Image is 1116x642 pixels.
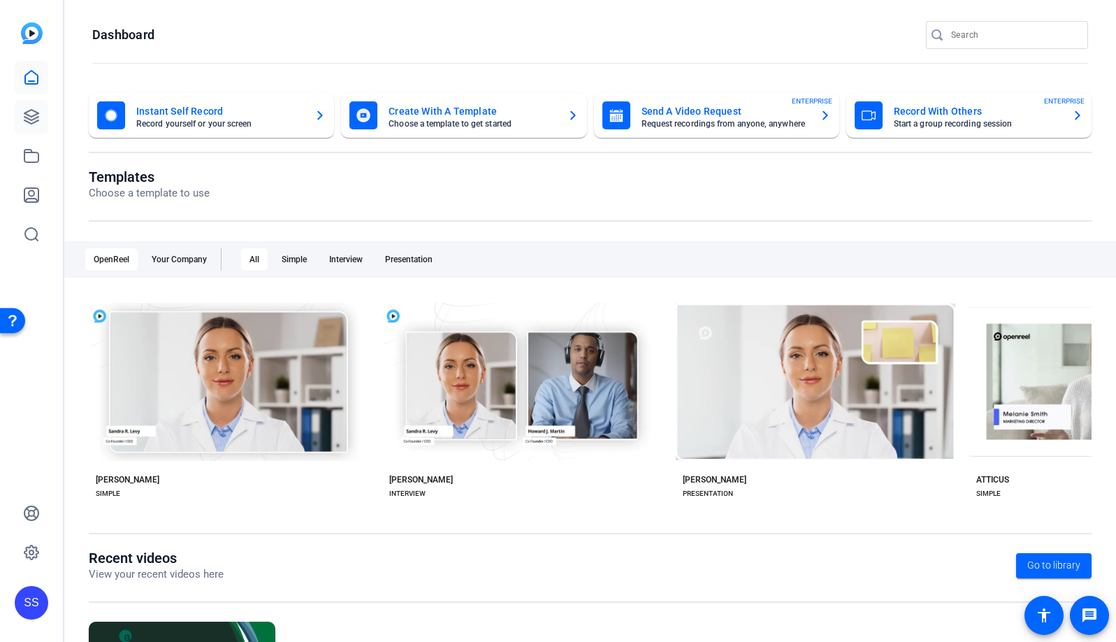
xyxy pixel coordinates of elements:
[273,248,315,271] div: Simple
[1027,558,1080,573] span: Go to library
[89,169,210,185] h1: Templates
[136,120,303,128] mat-card-subtitle: Record yourself or your screen
[241,248,268,271] div: All
[683,488,733,499] div: PRESENTATION
[1081,607,1098,624] mat-icon: message
[894,120,1061,128] mat-card-subtitle: Start a group recording session
[594,93,839,138] button: Send A Video RequestRequest recordings from anyone, anywhereENTERPRISE
[846,93,1092,138] button: Record With OthersStart a group recording sessionENTERPRISE
[96,488,120,499] div: SIMPLE
[1036,607,1052,624] mat-icon: accessibility
[21,22,43,44] img: blue-gradient.svg
[85,248,138,271] div: OpenReel
[389,488,426,499] div: INTERVIEW
[92,27,154,43] h1: Dashboard
[951,27,1077,43] input: Search
[321,248,371,271] div: Interview
[377,248,441,271] div: Presentation
[976,488,1001,499] div: SIMPLE
[89,566,224,583] p: View your recent videos here
[642,120,809,128] mat-card-subtitle: Request recordings from anyone, anywhere
[389,103,556,120] mat-card-title: Create With A Template
[683,474,746,485] div: [PERSON_NAME]
[89,185,210,201] p: Choose a template to use
[136,103,303,120] mat-card-title: Instant Self Record
[389,120,556,128] mat-card-subtitle: Choose a template to get started
[976,474,1009,485] div: ATTICUS
[15,586,48,620] div: SS
[1016,553,1092,578] a: Go to library
[894,103,1061,120] mat-card-title: Record With Others
[341,93,586,138] button: Create With A TemplateChoose a template to get started
[96,474,159,485] div: [PERSON_NAME]
[389,474,453,485] div: [PERSON_NAME]
[143,248,215,271] div: Your Company
[89,93,334,138] button: Instant Self RecordRecord yourself or your screen
[1044,96,1085,106] span: ENTERPRISE
[642,103,809,120] mat-card-title: Send A Video Request
[792,96,832,106] span: ENTERPRISE
[89,550,224,566] h1: Recent videos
